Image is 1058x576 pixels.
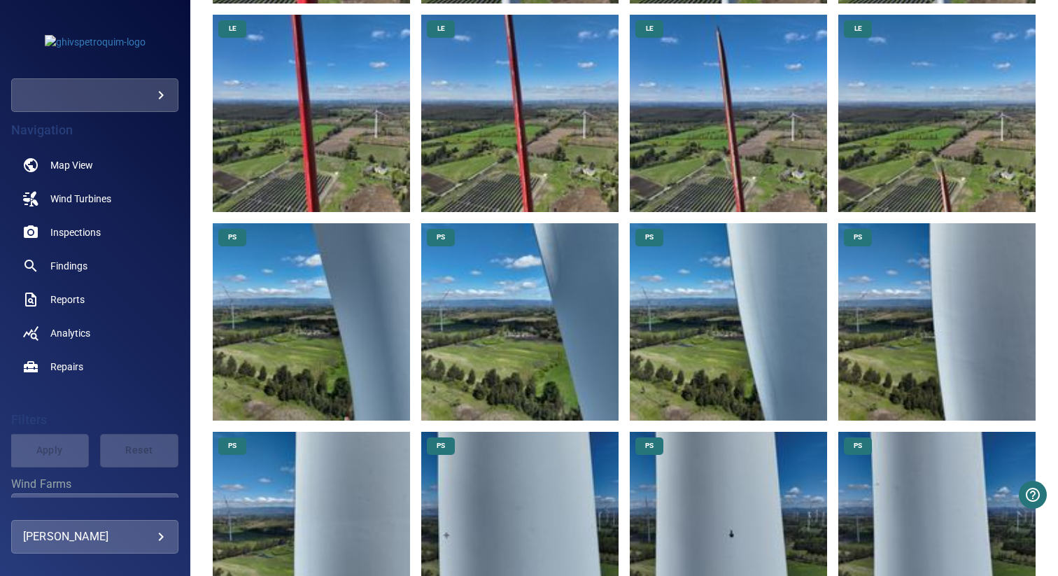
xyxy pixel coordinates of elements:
img: ghivspetroquim-logo [45,35,146,49]
span: PS [428,441,453,451]
a: reports noActive [11,283,178,316]
h4: Navigation [11,123,178,137]
div: [PERSON_NAME] [23,526,167,548]
span: Repairs [50,360,83,374]
span: Map View [50,158,93,172]
a: analytics noActive [11,316,178,350]
span: PS [220,441,245,451]
span: PS [220,232,245,242]
h4: Filters [11,413,178,427]
span: LE [429,24,453,34]
div: Wind Farms [11,493,178,527]
label: Wind Farms [11,479,178,490]
span: Inspections [50,225,101,239]
a: windturbines noActive [11,182,178,216]
span: Findings [50,259,87,273]
span: LE [846,24,870,34]
a: inspections noActive [11,216,178,249]
span: LE [637,24,662,34]
span: PS [428,232,453,242]
span: Reports [50,293,85,307]
span: Wind Turbines [50,192,111,206]
span: Analytics [50,326,90,340]
span: PS [845,441,870,451]
a: repairs noActive [11,350,178,384]
div: ghivspetroquim [11,78,178,112]
a: map noActive [11,148,178,182]
span: LE [220,24,245,34]
span: PS [637,232,662,242]
span: PS [845,232,870,242]
a: findings noActive [11,249,178,283]
span: PS [637,441,662,451]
